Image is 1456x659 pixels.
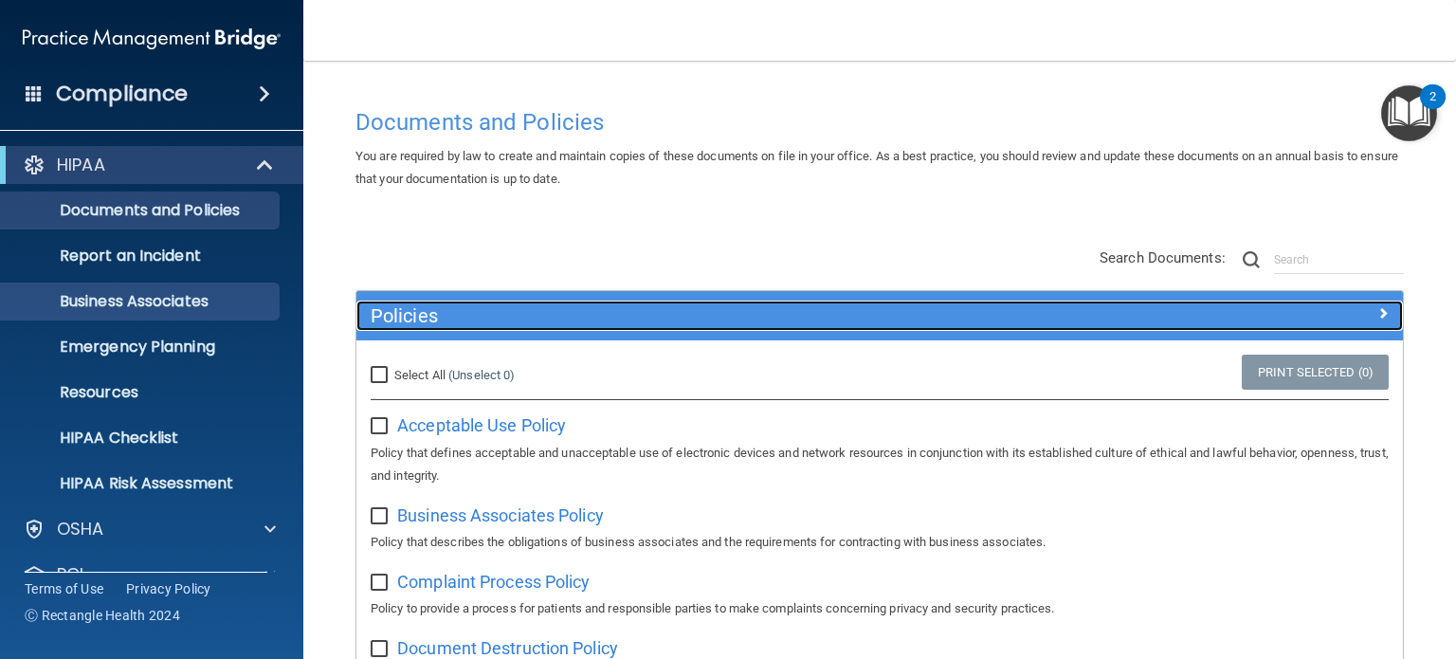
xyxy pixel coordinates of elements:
a: OSHA [23,518,276,540]
p: HIPAA Risk Assessment [12,474,271,493]
span: Acceptable Use Policy [397,415,566,435]
a: HIPAA [23,154,275,176]
p: OSHA [57,518,104,540]
span: Business Associates Policy [397,505,604,525]
p: HIPAA [57,154,105,176]
a: Terms of Use [25,579,103,598]
h4: Compliance [56,81,188,107]
a: Print Selected (0) [1242,355,1389,390]
div: 2 [1429,97,1436,121]
h5: Policies [371,305,1127,326]
img: ic-search.3b580494.png [1243,251,1260,268]
span: Search Documents: [1100,249,1226,266]
a: Privacy Policy [126,579,211,598]
input: Search [1274,246,1404,274]
p: Policy that defines acceptable and unacceptable use of electronic devices and network resources i... [371,442,1389,487]
p: PCI [57,563,83,586]
a: (Unselect 0) [448,368,515,382]
span: Document Destruction Policy [397,638,618,658]
a: Policies [371,301,1389,331]
p: Business Associates [12,292,271,311]
p: Resources [12,383,271,402]
button: Open Resource Center, 2 new notifications [1381,85,1437,141]
span: Select All [394,368,446,382]
a: PCI [23,563,276,586]
p: Documents and Policies [12,201,271,220]
span: Complaint Process Policy [397,572,590,592]
input: Select All (Unselect 0) [371,368,392,383]
p: Emergency Planning [12,338,271,357]
p: HIPAA Checklist [12,429,271,448]
p: Policy to provide a process for patients and responsible parties to make complaints concerning pr... [371,597,1389,620]
img: PMB logo [23,20,281,58]
h4: Documents and Policies [355,110,1404,135]
span: You are required by law to create and maintain copies of these documents on file in your office. ... [355,149,1398,186]
span: Ⓒ Rectangle Health 2024 [25,606,180,625]
p: Policy that describes the obligations of business associates and the requirements for contracting... [371,531,1389,554]
p: Report an Incident [12,247,271,265]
